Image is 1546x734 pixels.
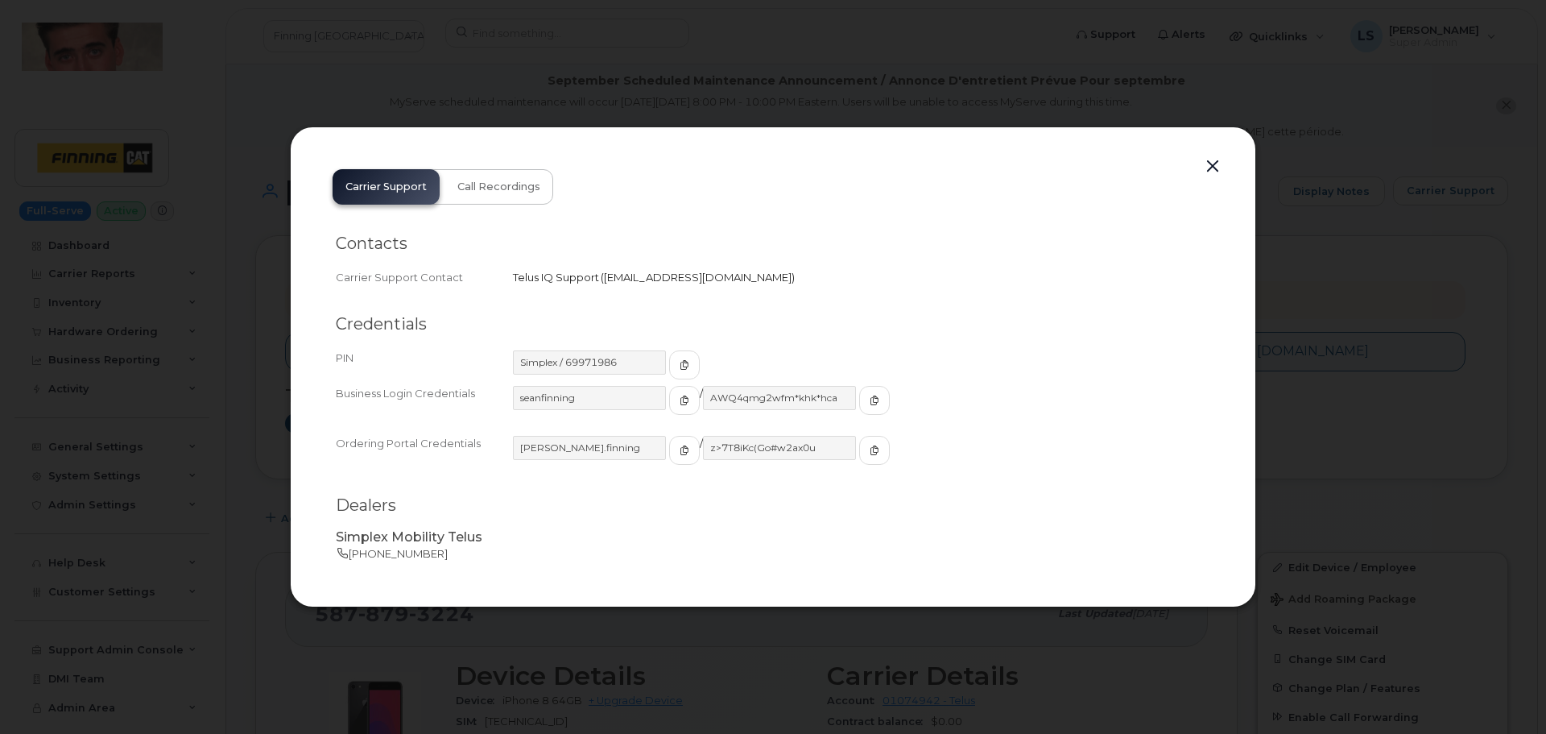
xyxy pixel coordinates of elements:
div: / [513,386,1210,429]
button: copy to clipboard [669,350,700,379]
p: Simplex Mobility Telus [336,529,1210,547]
span: Call Recordings [457,180,540,193]
button: copy to clipboard [859,436,890,465]
h2: Dealers [336,496,1210,516]
button: copy to clipboard [669,436,700,465]
div: Ordering Portal Credentials [336,436,513,479]
div: PIN [336,350,513,379]
span: [EMAIL_ADDRESS][DOMAIN_NAME] [604,271,792,284]
button: copy to clipboard [669,386,700,415]
button: copy to clipboard [859,386,890,415]
div: / [513,436,1210,479]
h2: Contacts [336,234,1210,254]
div: Business Login Credentials [336,386,513,429]
span: Telus IQ Support [513,271,599,284]
h2: Credentials [336,314,1210,334]
div: Carrier Support Contact [336,270,513,285]
p: [PHONE_NUMBER] [336,546,1210,562]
